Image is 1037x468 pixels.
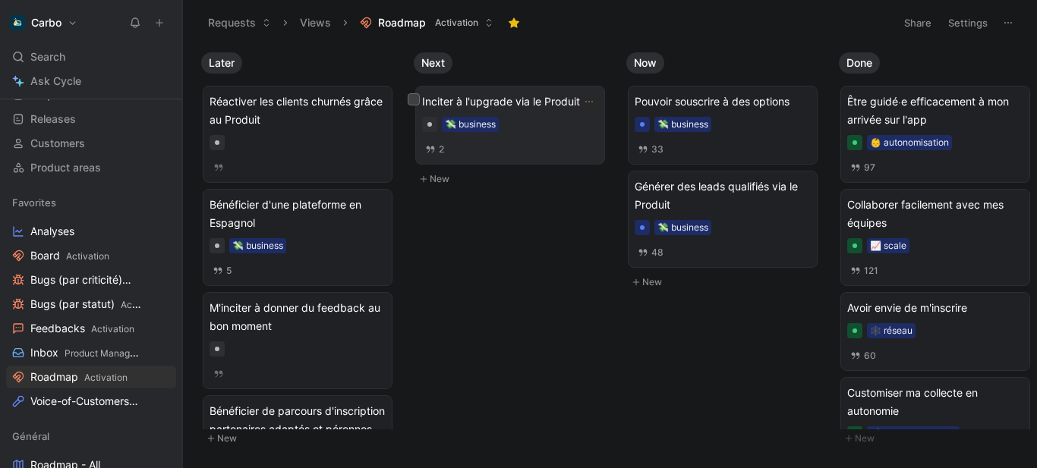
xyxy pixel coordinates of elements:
span: Now [634,55,657,71]
span: 5 [226,266,232,275]
span: 121 [864,266,878,275]
span: Inciter à l'upgrade via le Produit [422,93,598,111]
span: Activation [435,15,478,30]
span: Search [30,48,65,66]
span: Roadmap [30,369,128,385]
a: Bugs (par criticité)Activation [6,269,176,291]
span: Voice-of-Customers [30,394,150,410]
span: Avoir envie de m'inscrire [847,299,1023,317]
span: 48 [651,248,663,257]
div: Search [6,46,176,68]
button: Done [839,52,880,74]
img: Carbo [10,15,25,30]
span: 60 [864,351,876,360]
span: Customers [30,136,85,151]
span: Product Management [65,347,156,359]
a: Avoir envie de m'inscrire🕸️ réseau60 [840,292,1030,371]
button: Views [293,11,338,34]
button: RoadmapActivation [353,11,500,34]
button: New [414,170,614,188]
span: Collaborer facilement avec mes équipes [847,196,1023,232]
a: Collaborer facilement avec mes équipes📈 scale121 [840,189,1030,286]
a: Être guidé⸱e efficacement à mon arrivée sur l'app👶 autonomisation97 [840,86,1030,183]
button: New [626,273,827,291]
a: M'inciter à donner du feedback au bon moment [203,292,392,389]
span: Générer des leads qualifiés via le Produit [635,177,811,214]
span: M'inciter à donner du feedback au bon moment [210,299,386,335]
button: Share [897,12,938,33]
span: Later [209,55,235,71]
a: Inciter à l'upgrade via le Produit💸 business2 [415,86,605,165]
span: 97 [864,163,875,172]
a: Analyses [6,220,176,243]
a: Ask Cycle [6,70,176,93]
button: 2 [422,141,447,158]
div: 💸 business [657,220,708,235]
div: 🕸️ réseau [870,323,912,338]
span: Activation [84,372,128,383]
span: Activation [91,323,134,335]
div: Général [6,425,176,448]
span: Réactiver les clients churnés grâce au Produit [210,93,386,129]
div: ☝️ contextualisation [870,426,957,441]
div: Favorites [6,191,176,214]
div: 💸 business [445,117,496,132]
span: Next [421,55,445,71]
button: Settings [941,12,994,33]
button: 97 [847,159,878,176]
a: Customers [6,132,176,155]
a: Bénéficier d'une plateforme en Espagnol💸 business5 [203,189,392,286]
div: 💸 business [657,117,708,132]
div: 💸 business [232,238,283,253]
span: Customiser ma collecte en autonomie [847,384,1023,420]
a: RoadmapActivation [6,366,176,388]
a: BoardActivation [6,244,176,267]
h1: Carbo [31,16,61,30]
a: Pouvoir souscrire à des options💸 business33 [628,86,818,165]
button: 60 [847,347,879,364]
span: Inbox [30,345,140,361]
a: InboxProduct Management [6,341,176,364]
div: 👶 autonomisation [870,135,949,150]
span: Feedbacks [30,321,134,337]
span: Bénéficier de parcours d'inscription partenaires adaptés et pérennes [210,402,386,438]
span: Pouvoir souscrire à des options [635,93,811,111]
span: Bugs (par criticité) [30,272,143,288]
button: 5 [210,262,235,279]
button: New [201,429,402,448]
span: Releases [30,112,76,127]
span: Ask Cycle [30,72,81,90]
button: 48 [635,244,667,261]
span: Général [12,429,49,444]
div: NowNew [620,46,833,299]
span: Board [30,248,109,264]
div: NextNew [408,46,620,196]
span: Favorites [12,195,56,210]
a: Bugs (par statut)Activation [6,293,176,316]
button: Next [414,52,452,74]
button: 121 [847,262,881,279]
button: Now [626,52,664,74]
span: Done [846,55,872,71]
a: Releases [6,108,176,130]
span: Product areas [30,160,101,175]
span: Roadmap [378,15,426,30]
div: 📈 scale [870,238,906,253]
button: CarboCarbo [6,12,81,33]
span: Activation [66,250,109,262]
span: 2 [439,145,444,154]
span: Analyses [30,224,74,239]
button: Requests [201,11,278,34]
a: Réactiver les clients churnés grâce au Produit [203,86,392,183]
a: Générer des leads qualifiés via le Produit💸 business48 [628,171,818,268]
span: Activation [121,299,164,310]
button: 33 [635,141,667,158]
div: LaterNew [195,46,408,455]
button: Later [201,52,242,74]
span: 33 [651,145,663,154]
a: FeedbacksActivation [6,317,176,340]
span: Être guidé⸱e efficacement à mon arrivée sur l'app [847,93,1023,129]
a: Voice-of-CustomersProduct Management [6,390,176,413]
a: Product areas [6,156,176,179]
span: Bénéficier d'une plateforme en Espagnol [210,196,386,232]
